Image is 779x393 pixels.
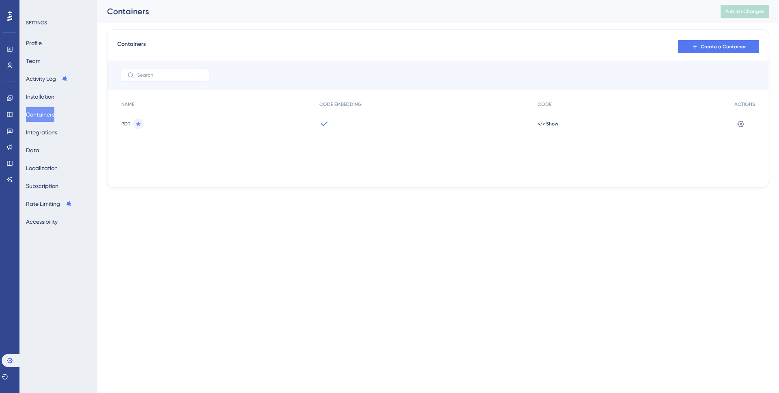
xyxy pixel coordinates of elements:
button: Accessibility [26,214,58,229]
button: Containers [26,107,54,122]
span: NAME [121,101,134,108]
div: SETTINGS [26,19,92,26]
button: Data [26,143,39,158]
span: Containers [117,39,146,54]
span: Create a Container [701,43,746,50]
span: Publish Changes [725,8,764,15]
button: Integrations [26,125,57,140]
button: Rate Limiting [26,196,72,211]
button: Activity Log [26,71,68,86]
button: Publish Changes [721,5,769,18]
button: Installation [26,89,54,104]
span: CODE EMBEDDING [319,101,362,108]
span: PDT [121,121,130,127]
input: Search [137,72,203,78]
button: Team [26,54,41,68]
button: Localization [26,161,58,175]
button: Profile [26,36,42,50]
span: ACTIONS [734,101,755,108]
button: Create a Container [678,40,759,53]
button: Subscription [26,179,58,193]
span: CODE [538,101,551,108]
button: </> Show [538,121,558,127]
div: Containers [107,6,700,17]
